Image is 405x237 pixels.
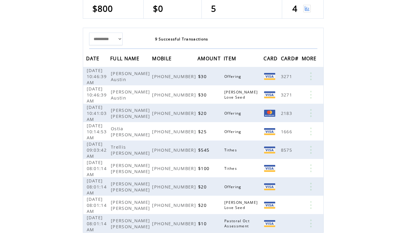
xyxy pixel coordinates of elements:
[224,129,243,134] span: Offering
[303,5,311,12] img: View graph
[111,144,151,156] span: Trellis [PERSON_NAME]
[264,147,275,153] img: Visa
[264,202,275,209] img: Visa
[110,54,141,65] span: FULL NAME
[281,56,300,60] a: CARD#
[224,111,243,116] span: Offering
[152,56,173,60] a: MOBILE
[211,3,216,14] span: 5
[87,122,107,141] span: [DATE] 10:14:53 AM
[264,183,275,190] img: Visa
[198,184,208,190] span: $20
[281,73,294,79] span: 3271
[152,165,198,171] span: [PHONE_NUMBER]
[198,73,208,79] span: $30
[92,3,113,14] span: $800
[87,67,107,85] span: [DATE] 10:46:39 AM
[152,54,173,65] span: MOBILE
[152,220,198,226] span: [PHONE_NUMBER]
[224,166,238,171] span: Tithes
[198,202,208,208] span: $20
[111,217,151,229] span: [PERSON_NAME] [PERSON_NAME]
[198,165,211,171] span: $100
[152,147,198,153] span: [PHONE_NUMBER]
[198,110,208,116] span: $20
[110,56,141,60] a: FULL NAME
[87,104,107,122] span: [DATE] 10:41:03 AM
[87,86,107,104] span: [DATE] 10:46:39 AM
[87,159,107,177] span: [DATE] 08:01:14 AM
[264,128,275,135] img: Visa
[152,110,198,116] span: [PHONE_NUMBER]
[224,56,238,60] a: ITEM
[86,56,101,60] a: DATE
[281,110,294,116] span: 2183
[264,91,275,98] img: Visa
[198,220,208,226] span: $10
[292,3,298,14] span: 4
[153,3,164,14] span: $0
[198,92,208,98] span: $30
[86,54,101,65] span: DATE
[302,54,318,65] span: MORE
[224,218,250,229] span: Pastoral Oct Assessment
[111,181,151,193] span: [PERSON_NAME] [PERSON_NAME]
[281,92,294,98] span: 3271
[152,73,198,79] span: [PHONE_NUMBER]
[152,184,198,190] span: [PHONE_NUMBER]
[224,184,243,189] span: Offering
[198,128,208,134] span: $25
[111,125,151,137] span: Ostia [PERSON_NAME]
[281,54,300,65] span: CARD#
[264,220,275,227] img: Visa
[87,178,107,196] span: [DATE] 08:01:14 AM
[263,56,279,60] a: CARD
[152,92,198,98] span: [PHONE_NUMBER]
[198,56,222,60] a: AMOUNT
[111,107,151,119] span: [PERSON_NAME] [PERSON_NAME]
[281,128,294,134] span: 1666
[264,110,275,117] img: Mastercard
[87,141,107,159] span: [DATE] 09:03:42 AM
[198,147,211,153] span: $545
[224,90,258,100] span: [PERSON_NAME] Love Seed
[111,70,150,82] span: [PERSON_NAME] Austin
[87,196,107,214] span: [DATE] 08:01:14 AM
[264,165,275,172] img: Visa
[152,128,198,134] span: [PHONE_NUMBER]
[263,54,279,65] span: CARD
[111,89,150,101] span: [PERSON_NAME] Austin
[152,202,198,208] span: [PHONE_NUMBER]
[224,54,238,65] span: ITEM
[224,147,238,153] span: Tithes
[264,73,275,80] img: Visa
[198,54,222,65] span: AMOUNT
[281,147,294,153] span: 8575
[87,214,107,232] span: [DATE] 08:01:14 AM
[155,36,208,42] span: 9 Successful Transactions
[224,74,243,79] span: Offering
[111,199,151,211] span: [PERSON_NAME] [PERSON_NAME]
[111,162,151,174] span: [PERSON_NAME] [PERSON_NAME]
[224,200,258,210] span: [PERSON_NAME] Love Seed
